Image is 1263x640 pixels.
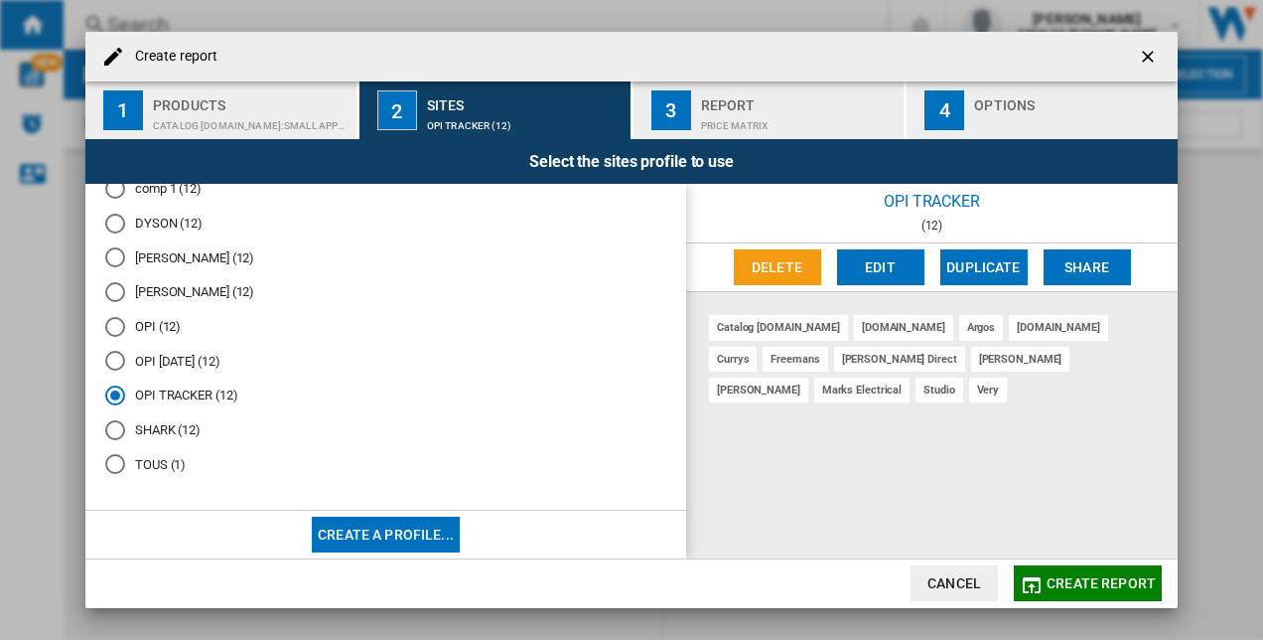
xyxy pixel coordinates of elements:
button: Duplicate [940,249,1028,285]
md-radio-button: HENRY (12) [105,248,666,267]
md-radio-button: TOUS (1) [105,455,666,474]
button: getI18NText('BUTTONS.CLOSE_DIALOG') [1130,37,1170,77]
div: [DOMAIN_NAME] [1009,315,1108,340]
div: [PERSON_NAME] [971,347,1070,372]
div: Sites [427,89,623,110]
div: CATALOG [DOMAIN_NAME]:Small appliances [153,110,349,131]
button: 3 Report Price Matrix [633,81,907,139]
button: 1 Products CATALOG [DOMAIN_NAME]:Small appliances [85,81,358,139]
div: argos [959,315,1004,340]
div: [PERSON_NAME] direct [834,347,965,372]
md-radio-button: HOOVER (12) [105,283,666,302]
div: 2 [377,90,417,130]
button: Cancel [911,565,998,601]
div: Options [974,89,1170,110]
div: [DOMAIN_NAME] [854,315,953,340]
div: [PERSON_NAME] [709,378,808,402]
ng-md-icon: getI18NText('BUTTONS.CLOSE_DIALOG') [1138,47,1162,71]
md-radio-button: OPI (12) [105,317,666,336]
md-radio-button: DYSON (12) [105,214,666,233]
div: 1 [103,90,143,130]
div: marks electrical [814,378,910,402]
button: Create a profile... [312,517,460,553]
div: studio [915,378,962,402]
div: currys [709,347,757,372]
div: (12) [686,219,1178,233]
button: 2 Sites OPI TRACKER (12) [359,81,632,139]
h4: Create report [125,47,217,67]
div: OPI TRACKER [686,184,1178,219]
md-radio-button: OPI 26.09.25 (12) [105,352,666,371]
div: freemans [763,347,827,372]
div: OPI TRACKER (12) [427,110,623,131]
div: 3 [651,90,691,130]
div: catalog [DOMAIN_NAME] [709,315,848,340]
div: Report [701,89,897,110]
md-radio-button: OPI TRACKER (12) [105,387,666,405]
md-radio-button: comp 1 (12) [105,180,666,199]
span: Create report [1047,575,1156,591]
button: Edit [837,249,924,285]
div: very [969,378,1008,402]
button: Delete [734,249,821,285]
button: Create report [1014,565,1162,601]
md-radio-button: SHARK (12) [105,420,666,439]
div: 4 [924,90,964,130]
button: Share [1044,249,1131,285]
button: 4 Options [907,81,1178,139]
div: Select the sites profile to use [85,139,1178,184]
div: Price Matrix [701,110,897,131]
div: Products [153,89,349,110]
